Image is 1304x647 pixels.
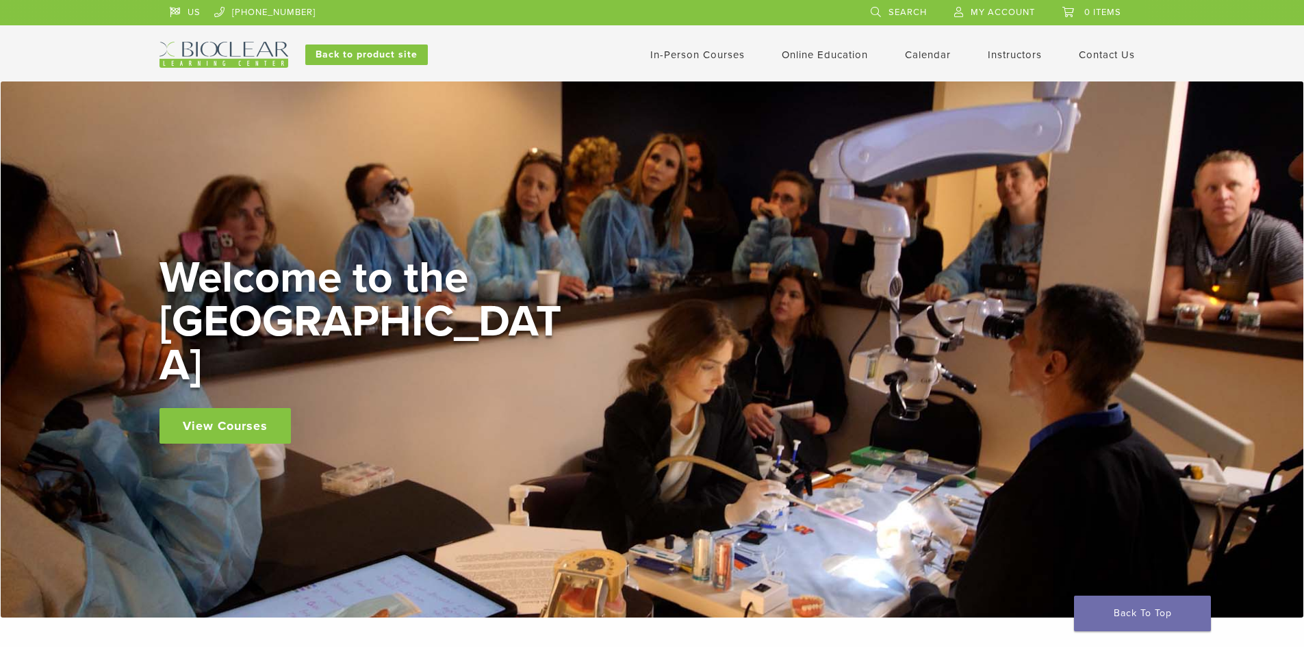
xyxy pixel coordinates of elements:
[971,7,1035,18] span: My Account
[905,49,951,61] a: Calendar
[1074,596,1211,631] a: Back To Top
[1084,7,1121,18] span: 0 items
[305,45,428,65] a: Back to product site
[1079,49,1135,61] a: Contact Us
[159,42,288,68] img: Bioclear
[888,7,927,18] span: Search
[988,49,1042,61] a: Instructors
[159,408,291,444] a: View Courses
[159,256,570,388] h2: Welcome to the [GEOGRAPHIC_DATA]
[650,49,745,61] a: In-Person Courses
[782,49,868,61] a: Online Education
